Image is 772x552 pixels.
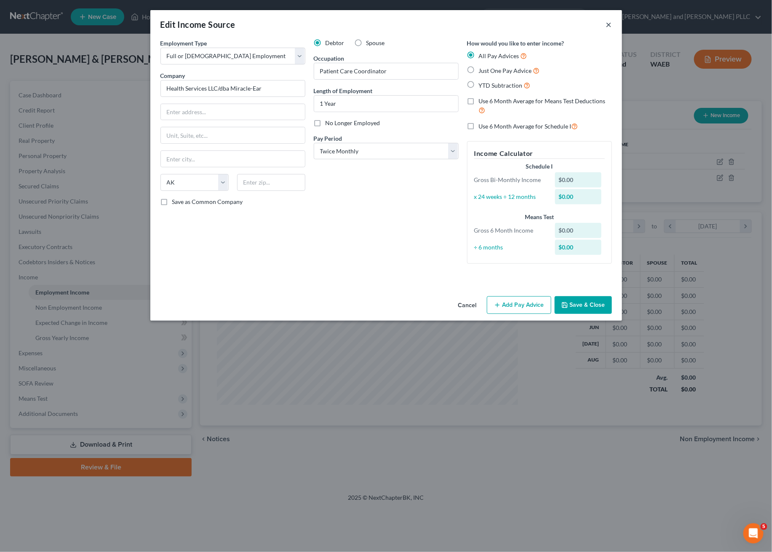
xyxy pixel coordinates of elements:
span: Save as Common Company [172,198,243,205]
h5: Income Calculator [474,148,605,159]
label: Length of Employment [314,86,373,95]
input: Enter zip... [237,174,305,191]
div: x 24 weeks ÷ 12 months [470,193,551,201]
div: $0.00 [555,189,601,204]
span: No Longer Employed [326,119,380,126]
button: Save & Close [555,296,612,314]
input: ex: 2 years [314,96,458,112]
input: -- [314,63,458,79]
span: All Pay Advices [479,52,519,59]
div: $0.00 [555,223,601,238]
input: Unit, Suite, etc... [161,127,305,143]
div: Edit Income Source [160,19,235,30]
span: Spouse [366,39,385,46]
div: Gross Bi-Monthly Income [470,176,551,184]
div: $0.00 [555,240,601,255]
span: Use 6 Month Average for Schedule I [479,123,572,130]
span: Debtor [326,39,345,46]
span: YTD Subtraction [479,82,523,89]
input: Enter city... [161,151,305,167]
span: Pay Period [314,135,342,142]
label: Occupation [314,54,345,63]
span: 5 [761,523,767,530]
div: Schedule I [474,162,605,171]
button: × [606,19,612,29]
input: Search company by name... [160,80,305,97]
button: Add Pay Advice [487,296,551,314]
span: Employment Type [160,40,207,47]
input: Enter address... [161,104,305,120]
iframe: Intercom live chat [743,523,764,544]
span: Company [160,72,185,79]
div: ÷ 6 months [470,243,551,252]
label: How would you like to enter income? [467,39,564,48]
div: Gross 6 Month Income [470,226,551,235]
button: Cancel [451,297,484,314]
div: $0.00 [555,172,601,188]
span: Use 6 Month Average for Means Test Deductions [479,97,606,105]
div: Means Test [474,213,605,221]
span: Just One Pay Advice [479,67,532,74]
